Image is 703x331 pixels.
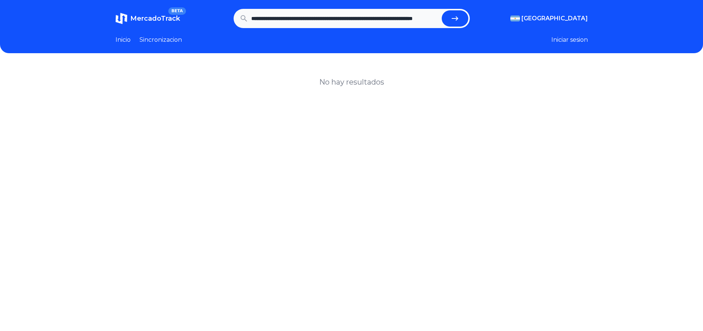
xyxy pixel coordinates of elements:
button: Iniciar sesion [551,35,588,44]
img: MercadoTrack [116,13,127,24]
img: Argentina [510,16,520,21]
button: [GEOGRAPHIC_DATA] [510,14,588,23]
a: Sincronizacion [139,35,182,44]
h1: No hay resultados [319,77,384,87]
span: BETA [168,7,186,15]
a: MercadoTrackBETA [116,13,180,24]
span: MercadoTrack [130,14,180,23]
span: [GEOGRAPHIC_DATA] [521,14,588,23]
a: Inicio [116,35,131,44]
